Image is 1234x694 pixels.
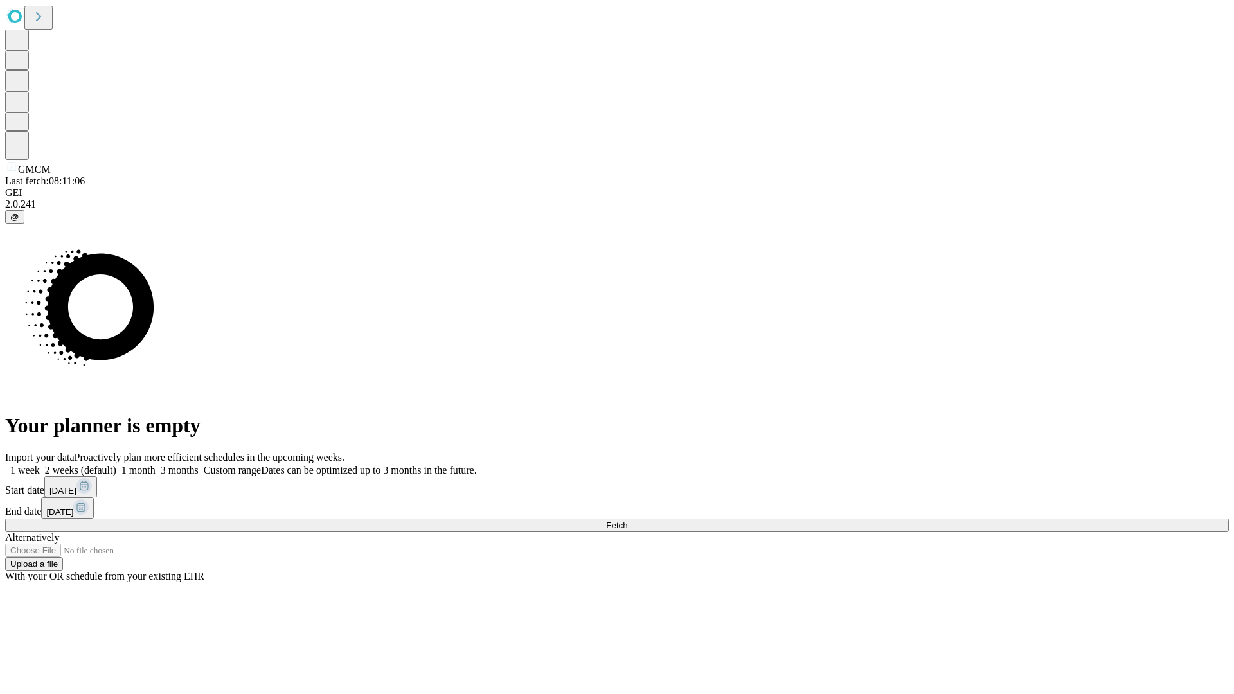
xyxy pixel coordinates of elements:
[5,414,1229,438] h1: Your planner is empty
[121,465,156,476] span: 1 month
[5,519,1229,532] button: Fetch
[606,520,627,530] span: Fetch
[75,452,344,463] span: Proactively plan more efficient schedules in the upcoming weeks.
[5,476,1229,497] div: Start date
[261,465,476,476] span: Dates can be optimized up to 3 months in the future.
[5,175,85,186] span: Last fetch: 08:11:06
[10,212,19,222] span: @
[161,465,199,476] span: 3 months
[5,571,204,582] span: With your OR schedule from your existing EHR
[49,486,76,495] span: [DATE]
[5,187,1229,199] div: GEI
[18,164,51,175] span: GMCM
[5,210,24,224] button: @
[5,557,63,571] button: Upload a file
[204,465,261,476] span: Custom range
[5,497,1229,519] div: End date
[5,452,75,463] span: Import your data
[5,532,59,543] span: Alternatively
[41,497,94,519] button: [DATE]
[45,465,116,476] span: 2 weeks (default)
[5,199,1229,210] div: 2.0.241
[44,476,97,497] button: [DATE]
[10,465,40,476] span: 1 week
[46,507,73,517] span: [DATE]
